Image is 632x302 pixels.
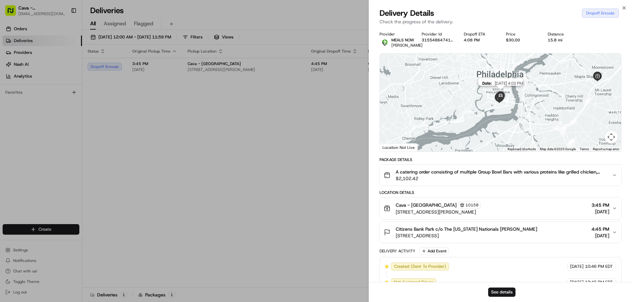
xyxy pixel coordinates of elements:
span: [DATE] [570,264,584,269]
div: Provider [380,32,411,37]
button: Cava - [GEOGRAPHIC_DATA]10158[STREET_ADDRESS][PERSON_NAME]3:45 PM[DATE] [380,197,621,219]
button: A catering order consisting of multiple Group Bowl Bars with various proteins like grilled chicke... [380,165,621,186]
p: Welcome 👋 [7,26,120,37]
span: Pylon [66,163,80,168]
img: 1736555255976-a54dd68f-1ca7-489b-9aae-adbdc363a1c4 [7,63,18,75]
span: Delivery Details [380,8,434,18]
img: Cava Moorestown [7,96,17,106]
div: 📗 [7,148,12,153]
button: Map camera controls [605,130,618,144]
div: Package Details [380,157,621,162]
span: MEALS NOW [391,37,414,43]
div: 19 [554,122,561,129]
span: [DATE] [58,120,72,125]
div: $30.00 [506,37,538,43]
button: See all [102,84,120,92]
span: [STREET_ADDRESS][PERSON_NAME] [396,209,481,215]
span: $2,102.42 [396,175,607,182]
div: 16 [567,138,574,145]
button: See details [488,288,515,297]
div: Dropoff ETA [464,32,495,37]
div: Past conversations [7,85,44,91]
span: Cava - [GEOGRAPHIC_DATA] [396,202,457,208]
span: Knowledge Base [13,147,50,153]
img: Nash [7,7,20,20]
span: [PERSON_NAME] [20,120,53,125]
div: 15.8 mi [548,37,579,43]
span: 10:46 PM EDT [585,279,613,285]
div: Distance [548,32,579,37]
a: 💻API Documentation [53,144,108,156]
div: 24 [583,97,591,105]
button: Keyboard shortcuts [508,147,536,151]
div: 💻 [56,148,61,153]
span: Created (Sent To Provider) [394,264,446,269]
img: melas_now_logo.png [380,37,390,48]
span: 10158 [465,202,479,208]
span: [PERSON_NAME] [391,43,423,48]
button: Start new chat [112,65,120,73]
a: Terms (opens in new tab) [580,147,589,151]
span: Cava [GEOGRAPHIC_DATA] [20,102,73,107]
img: Google [382,143,403,151]
span: • [74,102,77,107]
span: 4:45 PM [592,226,609,232]
span: Date : [482,81,492,86]
div: 4:08 PM [464,37,495,43]
div: 14 [568,140,575,147]
span: Not Assigned Driver [394,279,433,285]
span: 3:45 PM [592,202,609,208]
span: API Documentation [62,147,106,153]
div: 17 [560,128,567,135]
div: Location Not Live [380,143,418,151]
img: Brigitte Vinadas [7,113,17,124]
div: Provider Id [422,32,453,37]
div: 22 [559,125,566,132]
div: 15 [566,138,574,145]
span: • [55,120,57,125]
span: [DATE] [78,102,92,107]
div: 20 [554,122,561,129]
button: Citizens Bank Park c/o The [US_STATE] Nationals [PERSON_NAME][STREET_ADDRESS]4:45 PM[DATE] [380,222,621,243]
div: Delivery Activity [380,248,415,254]
p: Check the progress of the delivery. [380,18,621,25]
span: [STREET_ADDRESS] [396,232,537,239]
span: A catering order consisting of multiple Group Bowl Bars with various proteins like grilled chicke... [396,169,607,175]
input: Clear [17,42,109,49]
span: Citizens Bank Park c/o The [US_STATE] Nationals [PERSON_NAME] [396,226,537,232]
a: Powered byPylon [46,163,80,168]
span: [DATE] 4:03 PM [495,81,523,86]
span: 10:46 PM EDT [585,264,613,269]
a: Open this area in Google Maps (opens a new window) [382,143,403,151]
div: Location Details [380,190,621,195]
img: 1736555255976-a54dd68f-1ca7-489b-9aae-adbdc363a1c4 [13,120,18,125]
div: 21 [556,124,564,131]
div: Start new chat [30,63,108,69]
a: 📗Knowledge Base [4,144,53,156]
span: [DATE] [592,232,609,239]
span: [DATE] [570,279,584,285]
div: We're available if you need us! [30,69,91,75]
a: Report a map error [593,147,619,151]
span: Map data ©2025 Google [540,147,576,151]
span: [DATE] [592,208,609,215]
button: 3155486474141700 [422,37,453,43]
button: Add Event [419,247,449,255]
div: 23 [568,118,576,126]
img: 4920774857489_3d7f54699973ba98c624_72.jpg [14,63,26,75]
div: Price [506,32,538,37]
